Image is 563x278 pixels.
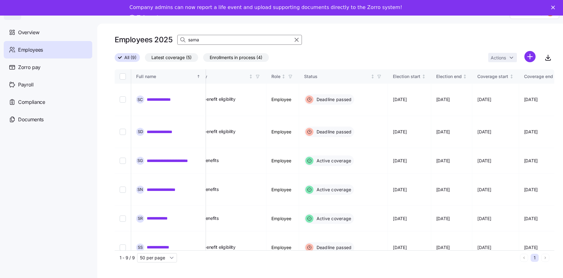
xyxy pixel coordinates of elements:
span: Enrollments in process (4) [210,53,262,62]
div: Not sorted [463,74,467,79]
span: [DATE] [524,215,538,222]
div: Not sorted [249,74,253,79]
div: Election start [393,73,420,80]
button: 1 [531,254,539,262]
td: Employee [266,148,299,174]
a: Employees [4,41,92,58]
span: Actions [491,56,506,60]
th: Full nameSorted ascending [131,69,206,84]
span: Eligible for benefits [182,215,219,221]
th: Coverage startNot sorted [472,69,519,84]
span: [DATE] [477,215,491,222]
button: Previous page [520,254,528,262]
span: [DATE] [436,215,450,222]
button: Next page [541,254,549,262]
span: Active coverage [315,215,351,222]
span: All (9) [124,53,136,62]
span: [DATE] [477,158,491,164]
th: RoleNot sorted [266,69,299,84]
div: Benefit eligibility [172,73,248,80]
td: Employee [266,231,299,264]
span: [DATE] [524,96,538,103]
span: Zorro pay [18,63,41,71]
span: S N [137,188,143,192]
span: Documents [18,116,44,123]
span: [DATE] [393,158,407,164]
span: Overview [18,29,39,36]
input: Select record 4 [120,187,126,193]
span: Employees [18,46,43,54]
div: Close [551,6,557,9]
div: Election end [436,73,462,80]
div: Company admins can now report a life event and upload supporting documents directly to the Zorro ... [130,4,402,11]
th: Election endNot sorted [431,69,473,84]
th: StatusNot sorted [299,69,388,84]
span: S C [137,98,143,102]
td: Employee [266,116,299,148]
span: Eligible for benefits [182,186,219,192]
span: [DATE] [436,244,450,251]
svg: add icon [524,51,536,62]
input: Select record 6 [120,244,126,251]
a: Overview [4,24,92,41]
td: Employee [266,206,299,231]
span: [DATE] [436,158,450,164]
td: Employee [266,174,299,206]
button: Actions [488,53,517,62]
span: S D [138,130,143,134]
span: [DATE] [393,129,407,135]
span: [DATE] [524,129,538,135]
a: Take a tour [130,14,169,21]
span: S S [138,245,143,249]
span: S R [138,216,143,220]
div: Coverage end [524,73,553,80]
span: Waiting for benefit eligibility [182,96,236,102]
h1: Employees 2025 [115,35,172,44]
span: Compliance [18,98,45,106]
span: [DATE] [477,129,491,135]
a: Documents [4,111,92,128]
span: 1 - 9 / 9 [120,255,135,261]
div: Status [304,73,370,80]
a: Compliance [4,93,92,111]
td: Employee [266,84,299,116]
span: [DATE] [393,187,407,193]
th: Benefit eligibilityNot sorted [167,69,266,84]
span: [DATE] [436,96,450,103]
div: Not sorted [422,74,426,79]
span: S G [137,159,143,163]
div: Not sorted [281,74,286,79]
span: Deadline passed [315,129,352,135]
span: Latest coverage (5) [151,53,192,62]
input: Select record 3 [120,158,126,164]
span: [DATE] [477,244,491,251]
input: Select record 1 [120,96,126,103]
span: [DATE] [477,187,491,193]
a: Payroll [4,76,92,93]
span: [DATE] [393,244,407,251]
input: Select all records [120,73,126,80]
span: Waiting for benefit eligibility [182,128,236,135]
span: [DATE] [393,96,407,103]
div: Full name [136,73,195,80]
span: [DATE] [477,96,491,103]
span: [DATE] [524,244,538,251]
span: Active coverage [315,158,351,164]
span: Deadline passed [315,244,352,251]
span: Active coverage [315,187,351,193]
span: Deadline passed [315,96,352,103]
div: Not sorted [509,74,514,79]
th: Election startNot sorted [388,69,431,84]
div: Not sorted [370,74,375,79]
input: Select record 2 [120,129,126,135]
a: Zorro pay [4,58,92,76]
span: [DATE] [524,158,538,164]
span: Payroll [18,81,34,89]
span: [DATE] [393,215,407,222]
input: Select record 5 [120,215,126,222]
div: Sorted ascending [196,74,201,79]
input: Search Employees [177,35,302,45]
span: Eligible for benefits [182,157,219,164]
span: [DATE] [524,187,538,193]
div: Role [271,73,280,80]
